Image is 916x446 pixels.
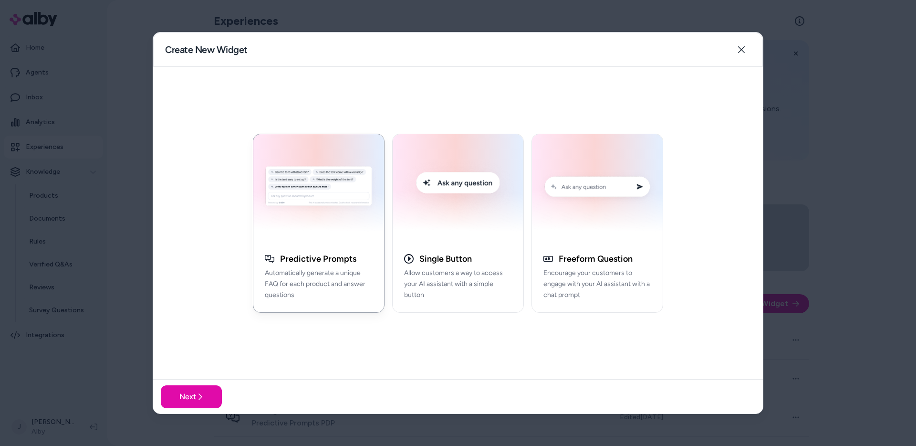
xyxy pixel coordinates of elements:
img: Generative Q&A Example [259,140,378,236]
h3: Single Button [419,254,472,265]
img: Conversation Prompt Example [538,140,657,236]
button: Next [161,385,222,408]
p: Automatically generate a unique FAQ for each product and answer questions [265,268,373,300]
h2: Create New Widget [165,43,248,56]
h3: Freeform Question [559,254,633,265]
p: Encourage your customers to engage with your AI assistant with a chat prompt [543,268,651,300]
button: Conversation Prompt ExampleFreeform QuestionEncourage your customers to engage with your AI assis... [531,134,663,313]
button: Single Button Embed ExampleSingle ButtonAllow customers a way to access your AI assistant with a ... [392,134,524,313]
h3: Predictive Prompts [280,254,356,265]
p: Allow customers a way to access your AI assistant with a simple button [404,268,512,300]
img: Single Button Embed Example [398,140,518,236]
button: Generative Q&A ExamplePredictive PromptsAutomatically generate a unique FAQ for each product and ... [253,134,385,313]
